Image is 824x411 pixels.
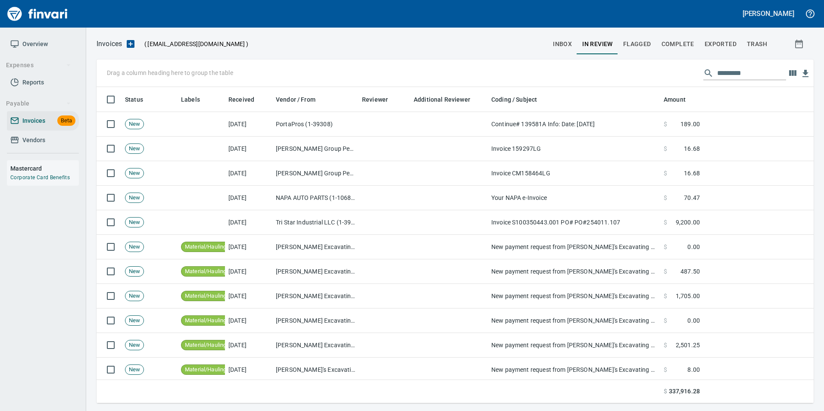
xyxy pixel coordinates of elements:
[664,387,667,396] span: $
[664,144,667,153] span: $
[10,164,79,173] h6: Mastercard
[125,341,144,349] span: New
[623,39,651,50] span: Flagged
[488,259,660,284] td: New payment request from [PERSON_NAME]'s Excavating LLC for 487.50 - invoice 9429
[664,120,667,128] span: $
[491,94,548,105] span: Coding / Subject
[147,40,246,48] span: [EMAIL_ADDRESS][DOMAIN_NAME]
[272,112,359,137] td: PortaPros (1-39308)
[225,308,272,333] td: [DATE]
[276,94,327,105] span: Vendor / From
[669,387,700,396] span: 337,916.28
[125,194,144,202] span: New
[225,161,272,186] td: [DATE]
[181,94,211,105] span: Labels
[272,333,359,358] td: [PERSON_NAME] Excavating LLC (1-22988)
[747,39,767,50] span: trash
[107,68,233,77] p: Drag a column heading here to group the table
[7,34,79,54] a: Overview
[664,94,686,105] span: Amount
[786,67,799,80] button: Choose columns to display
[664,243,667,251] span: $
[664,341,667,349] span: $
[491,94,537,105] span: Coding / Subject
[228,94,265,105] span: Received
[225,333,272,358] td: [DATE]
[786,36,814,52] button: Show invoices within a particular date range
[125,292,144,300] span: New
[488,333,660,358] td: New payment request from [PERSON_NAME]'s Excavating LLC for 2501.25 - invoice 9427
[22,77,44,88] span: Reports
[488,358,660,382] td: New payment request from [PERSON_NAME]'s Excavating LLC for 2501.25 - invoice 9427
[582,39,613,50] span: In Review
[272,308,359,333] td: [PERSON_NAME] Excavating LLC (1-22988)
[225,284,272,308] td: [DATE]
[488,186,660,210] td: Your NAPA e-Invoice
[7,111,79,131] a: InvoicesBeta
[687,243,700,251] span: 0.00
[680,267,700,276] span: 487.50
[488,137,660,161] td: Invoice 159297LG
[272,259,359,284] td: [PERSON_NAME] Excavating LLC (1-22988)
[181,243,230,251] span: Material/Hauling
[664,94,697,105] span: Amount
[676,218,700,227] span: 9,200.00
[488,284,660,308] td: New payment request from [PERSON_NAME]'s Excavating LLC for 1705.00 - invoice 9428
[662,39,694,50] span: Complete
[181,268,230,276] span: Material/Hauling
[125,120,144,128] span: New
[362,94,388,105] span: Reviewer
[684,169,700,177] span: 16.68
[22,135,45,146] span: Vendors
[272,284,359,308] td: [PERSON_NAME] Excavating LLC (1-22988)
[684,193,700,202] span: 70.47
[664,218,667,227] span: $
[225,259,272,284] td: [DATE]
[414,94,470,105] span: Additional Reviewer
[122,39,139,49] button: Upload an Invoice
[225,210,272,235] td: [DATE]
[22,39,48,50] span: Overview
[687,365,700,374] span: 8.00
[272,186,359,210] td: NAPA AUTO PARTS (1-10687)
[553,39,572,50] span: inbox
[22,115,45,126] span: Invoices
[225,112,272,137] td: [DATE]
[97,39,122,49] p: Invoices
[684,144,700,153] span: 16.68
[362,94,399,105] span: Reviewer
[125,317,144,325] span: New
[125,366,144,374] span: New
[225,235,272,259] td: [DATE]
[181,94,200,105] span: Labels
[125,268,144,276] span: New
[3,96,75,112] button: Payable
[97,39,122,49] nav: breadcrumb
[181,317,230,325] span: Material/Hauling
[799,67,812,80] button: Download Table
[276,94,315,105] span: Vendor / From
[488,161,660,186] td: Invoice CM158464LG
[139,40,248,48] p: ( )
[125,169,144,177] span: New
[272,235,359,259] td: [PERSON_NAME] Excavating LLC (1-22988)
[181,366,230,374] span: Material/Hauling
[664,292,667,300] span: $
[10,174,70,181] a: Corporate Card Benefits
[3,57,75,73] button: Expenses
[664,267,667,276] span: $
[6,60,71,71] span: Expenses
[5,3,70,24] a: Finvari
[181,292,230,300] span: Material/Hauling
[225,358,272,382] td: [DATE]
[272,137,359,161] td: [PERSON_NAME] Group Peterbilt([MEDICAL_DATA]) (1-38196)
[676,341,700,349] span: 2,501.25
[228,94,254,105] span: Received
[57,116,75,126] span: Beta
[488,210,660,235] td: Invoice S100350443.001 PO# PO#254011.107
[676,292,700,300] span: 1,705.00
[125,94,143,105] span: Status
[125,243,144,251] span: New
[488,308,660,333] td: New payment request from [PERSON_NAME]'s Excavating LLC for 1705.00 - invoice 9428
[225,186,272,210] td: [DATE]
